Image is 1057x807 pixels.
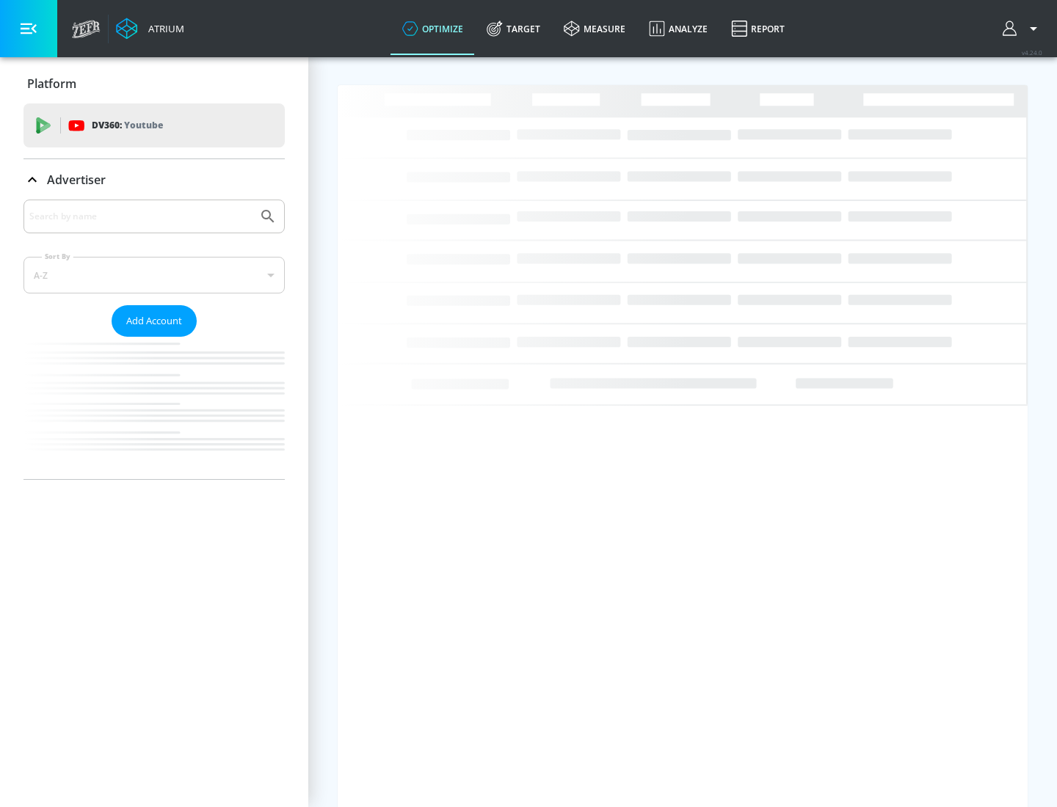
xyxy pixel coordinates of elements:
[23,200,285,479] div: Advertiser
[391,2,475,55] a: optimize
[23,63,285,104] div: Platform
[126,313,182,329] span: Add Account
[719,2,796,55] a: Report
[1022,48,1042,56] span: v 4.24.0
[124,117,163,133] p: Youtube
[23,103,285,147] div: DV360: Youtube
[23,159,285,200] div: Advertiser
[637,2,719,55] a: Analyze
[116,18,184,40] a: Atrium
[47,172,106,188] p: Advertiser
[112,305,197,337] button: Add Account
[29,207,252,226] input: Search by name
[552,2,637,55] a: measure
[92,117,163,134] p: DV360:
[475,2,552,55] a: Target
[42,252,73,261] label: Sort By
[23,337,285,479] nav: list of Advertiser
[142,22,184,35] div: Atrium
[23,257,285,293] div: A-Z
[27,76,76,92] p: Platform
